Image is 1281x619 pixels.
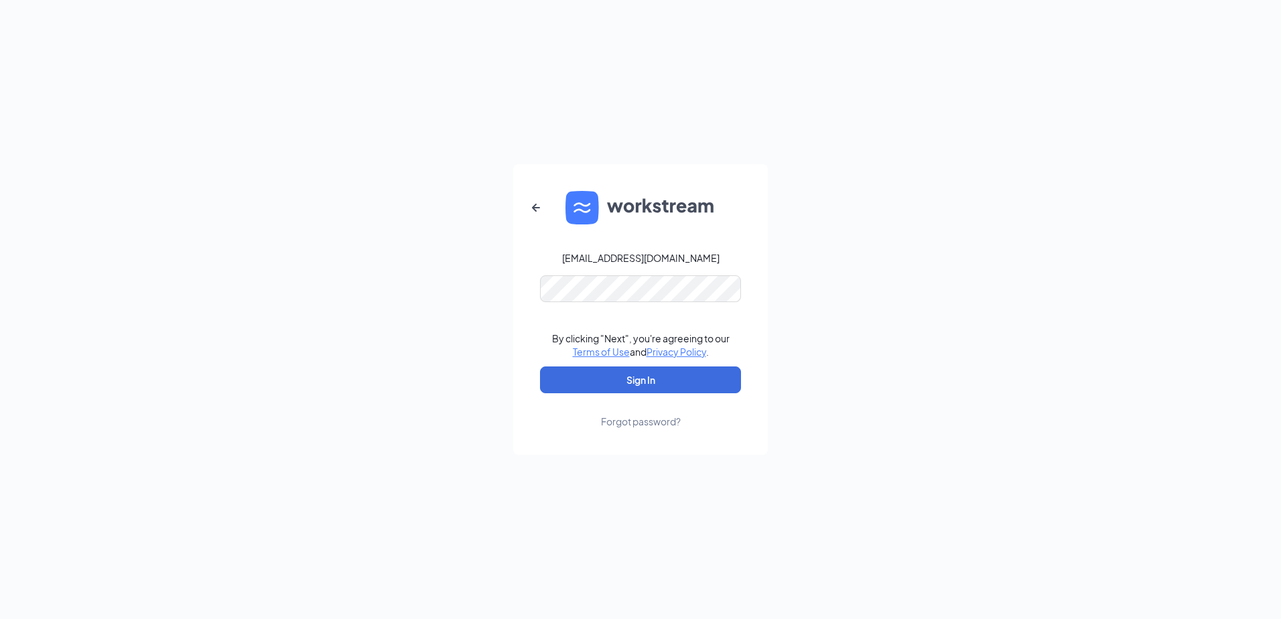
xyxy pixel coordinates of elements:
[520,192,552,224] button: ArrowLeftNew
[562,251,720,265] div: [EMAIL_ADDRESS][DOMAIN_NAME]
[601,415,681,428] div: Forgot password?
[647,346,706,358] a: Privacy Policy
[528,200,544,216] svg: ArrowLeftNew
[573,346,630,358] a: Terms of Use
[565,191,716,224] img: WS logo and Workstream text
[540,366,741,393] button: Sign In
[601,393,681,428] a: Forgot password?
[552,332,730,358] div: By clicking "Next", you're agreeing to our and .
